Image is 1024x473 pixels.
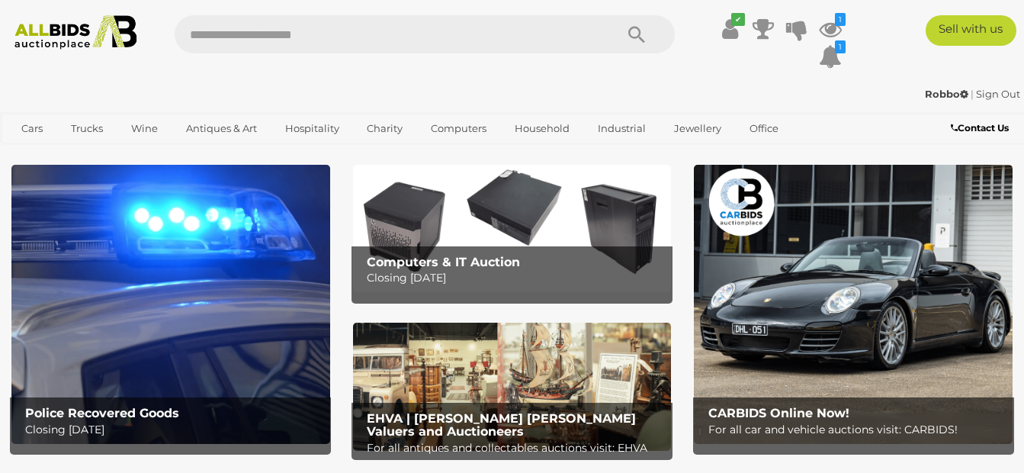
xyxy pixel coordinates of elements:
a: CARBIDS Online Now! CARBIDS Online Now! For all car and vehicle auctions visit: CARBIDS! [694,165,1013,444]
img: Computers & IT Auction [353,165,672,292]
img: CARBIDS Online Now! [694,165,1013,444]
a: Computers [421,116,496,141]
p: For all antiques and collectables auctions visit: EHVA [367,439,665,458]
b: CARBIDS Online Now! [708,406,849,420]
a: Cars [11,116,53,141]
a: Computers & IT Auction Computers & IT Auction Closing [DATE] [353,165,672,292]
p: Closing [DATE] [25,420,323,439]
a: Jewellery [664,116,731,141]
a: Household [505,116,579,141]
a: Sign Out [976,88,1020,100]
b: EHVA | [PERSON_NAME] [PERSON_NAME] Valuers and Auctioneers [367,411,636,439]
img: EHVA | Evans Hastings Valuers and Auctioneers [353,323,672,450]
b: Contact Us [951,122,1009,134]
b: Police Recovered Goods [25,406,179,420]
a: Office [740,116,788,141]
span: | [971,88,974,100]
a: Robbo [925,88,971,100]
a: Antiques & Art [176,116,267,141]
p: Closing [DATE] [367,269,665,288]
b: Computers & IT Auction [367,255,520,269]
a: Wine [121,116,168,141]
i: ✔ [731,13,745,26]
a: ✔ [718,15,741,43]
a: Industrial [588,116,656,141]
a: 1 [819,43,842,70]
a: Sports [11,141,63,166]
img: Allbids.com.au [8,15,144,50]
a: Police Recovered Goods Police Recovered Goods Closing [DATE] [11,165,330,444]
p: For all car and vehicle auctions visit: CARBIDS! [708,420,1006,439]
a: Contact Us [951,120,1013,137]
button: Search [599,15,675,53]
strong: Robbo [925,88,968,100]
a: Trucks [61,116,113,141]
a: [GEOGRAPHIC_DATA] [71,141,199,166]
a: Charity [357,116,412,141]
i: 1 [835,40,846,53]
i: 1 [835,13,846,26]
img: Police Recovered Goods [11,165,330,444]
a: Hospitality [275,116,349,141]
a: EHVA | Evans Hastings Valuers and Auctioneers EHVA | [PERSON_NAME] [PERSON_NAME] Valuers and Auct... [353,323,672,450]
a: 1 [819,15,842,43]
a: Sell with us [926,15,1016,46]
